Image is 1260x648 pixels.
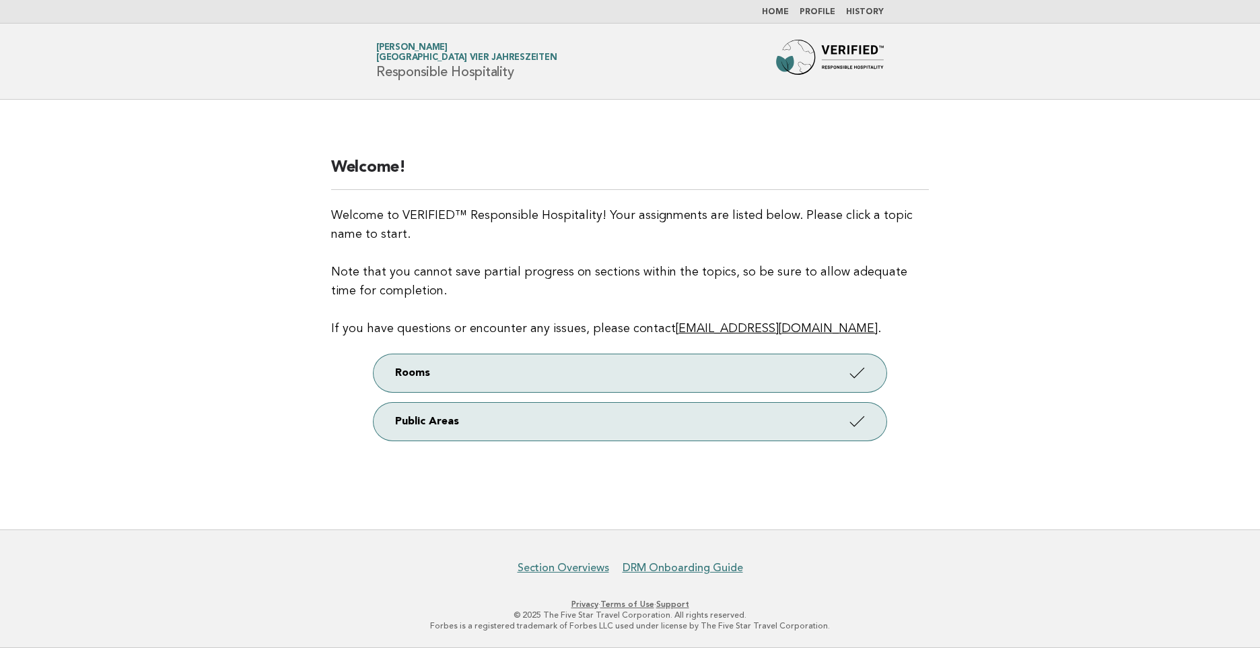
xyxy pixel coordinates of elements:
p: Forbes is a registered trademark of Forbes LLC used under license by The Five Star Travel Corpora... [218,620,1042,631]
a: History [846,8,884,16]
a: Rooms [374,354,886,392]
a: Section Overviews [518,561,609,575]
a: Privacy [571,600,598,609]
a: Profile [800,8,835,16]
h2: Welcome! [331,157,929,190]
span: [GEOGRAPHIC_DATA] Vier Jahreszeiten [376,54,557,63]
a: [PERSON_NAME][GEOGRAPHIC_DATA] Vier Jahreszeiten [376,43,557,62]
a: Home [762,8,789,16]
a: [EMAIL_ADDRESS][DOMAIN_NAME] [676,323,878,335]
p: Welcome to VERIFIED™ Responsible Hospitality! Your assignments are listed below. Please click a t... [331,206,929,338]
a: Terms of Use [600,600,654,609]
a: DRM Onboarding Guide [623,561,743,575]
a: Support [656,600,689,609]
h1: Responsible Hospitality [376,44,557,79]
a: Public Areas [374,403,886,441]
img: Forbes Travel Guide [776,40,884,83]
p: · · [218,599,1042,610]
p: © 2025 The Five Star Travel Corporation. All rights reserved. [218,610,1042,620]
